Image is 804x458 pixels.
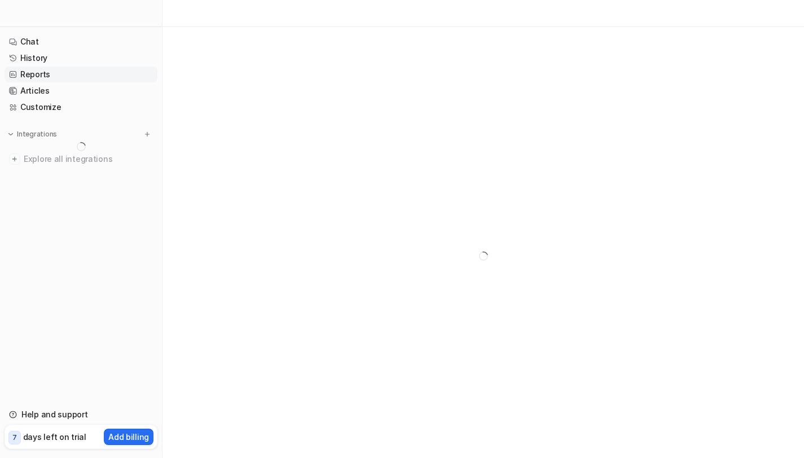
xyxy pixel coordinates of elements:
[23,431,86,443] p: days left on trial
[5,129,60,140] button: Integrations
[5,50,157,66] a: History
[17,130,57,139] p: Integrations
[5,407,157,422] a: Help and support
[143,130,151,138] img: menu_add.svg
[104,429,153,445] button: Add billing
[5,83,157,99] a: Articles
[9,153,20,165] img: explore all integrations
[12,433,17,443] p: 7
[108,431,149,443] p: Add billing
[5,151,157,167] a: Explore all integrations
[5,67,157,82] a: Reports
[5,34,157,50] a: Chat
[24,150,153,168] span: Explore all integrations
[7,130,15,138] img: expand menu
[5,99,157,115] a: Customize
